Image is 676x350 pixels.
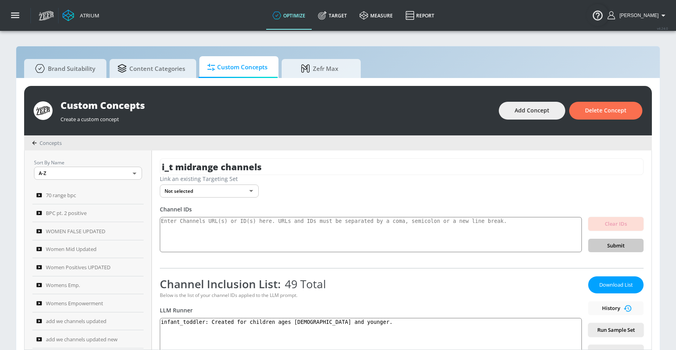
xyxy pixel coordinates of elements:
[585,106,627,116] span: Delete Concept
[117,59,185,78] span: Content Categories
[207,58,267,77] span: Custom Concepts
[569,102,642,120] button: Delete Concept
[290,59,350,78] span: Zefr Max
[160,292,582,299] div: Below is the list of your channel IDs applied to the LLM prompt.
[40,139,62,146] span: Concepts
[46,262,110,272] span: Women Positives UPDATED
[46,244,97,254] span: Women Mid Updated
[32,276,144,295] a: Womens Emp.
[312,1,353,30] a: Target
[46,335,117,344] span: add we channels updated new
[588,217,644,231] button: Clear IDs
[32,294,144,312] a: Womens Empowerment
[32,139,62,146] div: Concepts
[281,276,326,291] span: 49 Total
[32,186,144,204] a: 70 range bpc
[46,280,80,290] span: Womens Emp.
[46,226,105,236] span: WOMEN FALSE UPDATED
[34,167,142,180] div: A-Z
[588,323,644,337] button: Run Sample Set
[32,240,144,259] a: Women Mid Updated
[587,4,609,26] button: Open Resource Center
[46,190,76,200] span: 70 range bpc
[595,219,637,228] span: Clear IDs
[46,299,103,308] span: Womens Empowerment
[595,325,637,335] span: Run Sample Set
[160,306,582,314] div: LLM Runner
[160,276,582,291] div: Channel Inclusion List:
[160,185,259,198] div: Not selected
[32,204,144,223] a: BPC pt. 2 positive
[61,99,491,112] div: Custom Concepts
[588,276,644,293] button: Download List
[77,12,99,19] div: Atrium
[160,175,644,183] div: Link an existing Targeting Set
[399,1,441,30] a: Report
[616,13,659,18] span: login as: aracely.alvarenga@zefr.com
[515,106,549,116] span: Add Concept
[32,330,144,348] a: add we channels updated new
[46,208,87,218] span: BPC pt. 2 positive
[499,102,565,120] button: Add Concept
[32,312,144,331] a: add we channels updated
[32,258,144,276] a: Women Positives UPDATED
[46,316,106,326] span: add we channels updated
[32,59,95,78] span: Brand Suitability
[266,1,312,30] a: optimize
[608,11,668,20] button: [PERSON_NAME]
[596,280,636,289] span: Download List
[353,1,399,30] a: measure
[61,112,491,123] div: Create a custom concept
[62,10,99,21] a: Atrium
[32,222,144,240] a: WOMEN FALSE UPDATED
[657,26,668,30] span: v 4.24.0
[34,158,142,167] p: Sort By Name
[160,205,644,213] div: Channel IDs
